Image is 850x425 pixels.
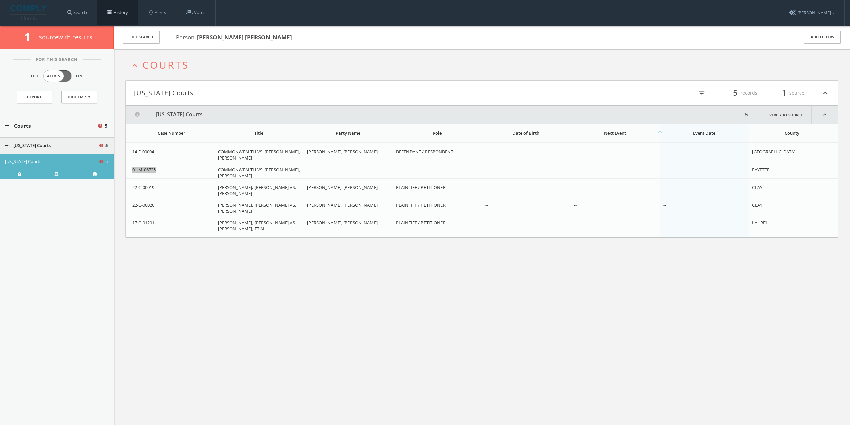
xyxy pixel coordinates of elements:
[126,143,838,237] div: grid
[485,130,567,136] div: Date of Birth
[307,202,378,208] span: [PERSON_NAME], [PERSON_NAME]
[779,87,789,99] span: 1
[142,58,189,72] span: Courts
[5,158,98,165] button: [US_STATE] Courts
[76,73,83,79] span: On
[134,87,482,99] button: [US_STATE] Courts
[307,184,378,190] span: [PERSON_NAME], [PERSON_NAME]
[396,130,478,136] div: Role
[396,184,446,190] span: PLAINTIFF / PETITIONER
[485,220,488,226] span: --
[663,130,745,136] div: Event Date
[657,130,663,136] i: arrow_upward
[760,106,812,124] a: Verify at source
[574,130,656,136] div: Next Event
[574,167,577,173] span: --
[132,149,154,155] span: 14-F-00004
[307,130,389,136] div: Party Name
[307,220,378,226] span: [PERSON_NAME], [PERSON_NAME]
[485,167,488,173] span: --
[130,61,139,70] i: expand_less
[39,33,92,41] span: source with results
[132,220,154,226] span: 17-C-01201
[812,106,838,124] i: expand_less
[396,167,399,173] span: --
[218,167,300,179] span: COMMONWEALTH VS. [PERSON_NAME], [PERSON_NAME]
[663,149,666,155] span: --
[574,184,577,190] span: --
[24,29,36,45] span: 1
[663,167,666,173] span: --
[396,220,446,226] span: PLAINTIFF / PETITIONER
[804,31,841,44] button: Add Filters
[17,91,52,103] a: Export
[218,220,296,232] span: [PERSON_NAME], [PERSON_NAME] VS. [PERSON_NAME], ET AL
[123,31,160,44] button: Edit Search
[130,59,838,70] button: expand_lessCourts
[764,87,804,99] div: source
[821,87,830,99] i: expand_less
[197,33,292,41] b: [PERSON_NAME] [PERSON_NAME]
[218,202,296,214] span: [PERSON_NAME], [PERSON_NAME] VS. [PERSON_NAME]
[752,149,795,155] span: [GEOGRAPHIC_DATA]
[61,91,97,103] button: Hide Empty
[5,142,98,149] button: [US_STATE] Courts
[307,167,310,173] span: --
[5,122,97,130] button: Courts
[698,90,705,97] i: filter_list
[485,184,488,190] span: --
[132,184,154,190] span: 22-C-00019
[31,56,83,63] span: For This Search
[752,184,762,190] span: CLAY
[485,202,488,208] span: --
[717,87,757,99] div: records
[105,142,108,149] span: 5
[663,202,666,208] span: --
[752,202,762,208] span: CLAY
[485,149,488,155] span: --
[663,184,666,190] span: --
[132,202,154,208] span: 22-C-00020
[307,149,378,155] span: [PERSON_NAME], [PERSON_NAME]
[730,87,740,99] span: 5
[218,130,300,136] div: Title
[132,130,211,136] div: Case Number
[105,122,108,130] span: 5
[574,149,577,155] span: --
[396,202,446,208] span: PLAINTIFF / PETITIONER
[752,130,831,136] div: County
[752,220,768,226] span: LAUREL
[574,202,577,208] span: --
[38,169,75,179] a: Verify at source
[752,167,769,173] span: FAYETTE
[218,149,300,161] span: COMMONWEALTH VS. [PERSON_NAME], [PERSON_NAME]
[10,5,48,20] img: illumis
[743,106,750,124] div: 5
[31,73,39,79] span: Off
[105,158,108,165] span: 5
[574,220,577,226] span: --
[396,149,453,155] span: DEFENDANT / RESPONDENT
[663,220,666,226] span: --
[176,33,292,41] span: Person
[126,106,743,124] button: [US_STATE] Courts
[218,184,296,196] span: [PERSON_NAME], [PERSON_NAME] VS. [PERSON_NAME]
[132,167,156,173] span: 01-M-06725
